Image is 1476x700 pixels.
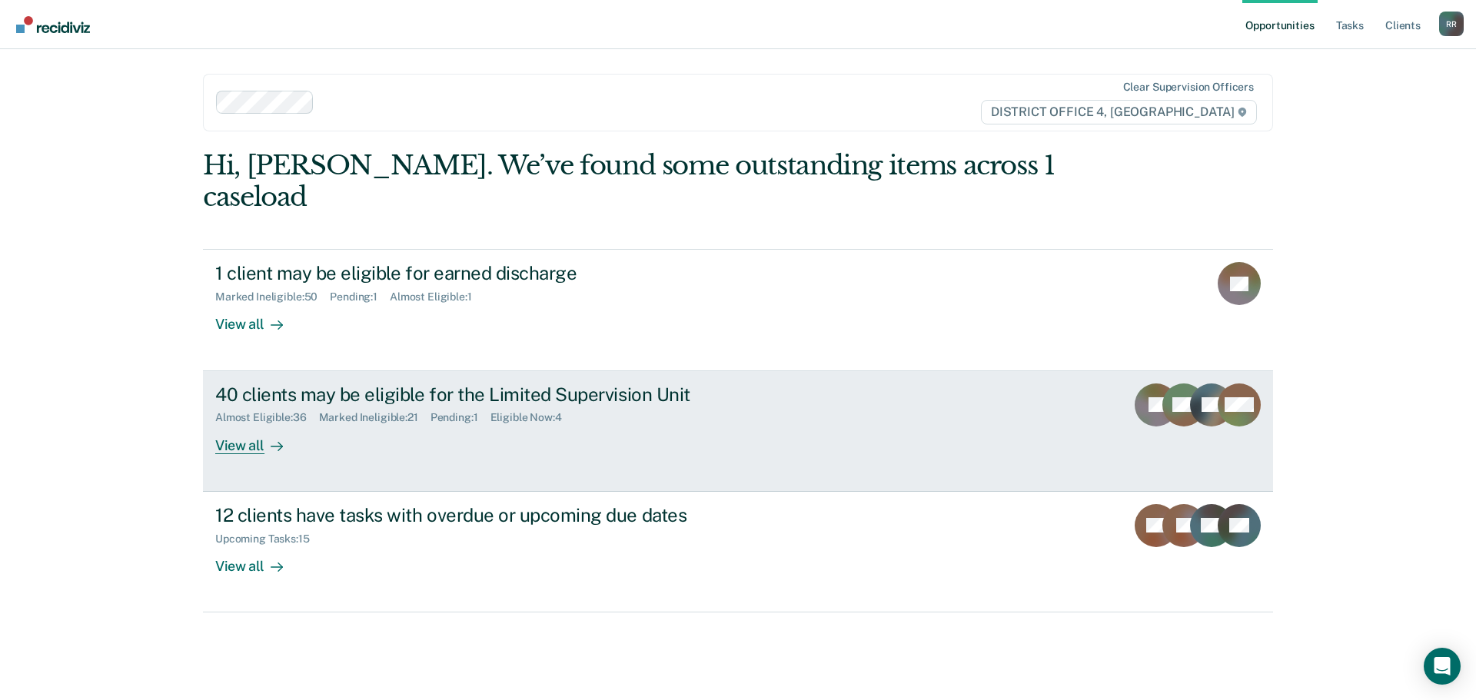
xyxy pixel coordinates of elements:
[203,249,1273,370] a: 1 client may be eligible for earned dischargeMarked Ineligible:50Pending:1Almost Eligible:1View all
[1424,648,1461,685] div: Open Intercom Messenger
[215,411,319,424] div: Almost Eligible : 36
[203,371,1273,492] a: 40 clients may be eligible for the Limited Supervision UnitAlmost Eligible:36Marked Ineligible:21...
[215,383,755,406] div: 40 clients may be eligible for the Limited Supervision Unit
[215,504,755,526] div: 12 clients have tasks with overdue or upcoming due dates
[981,100,1257,124] span: DISTRICT OFFICE 4, [GEOGRAPHIC_DATA]
[215,532,322,546] div: Upcoming Tasks : 15
[1439,12,1464,36] div: R R
[16,16,90,33] img: Recidiviz
[203,150,1059,213] div: Hi, [PERSON_NAME]. We’ve found some outstanding items across 1 caseload
[319,411,430,424] div: Marked Ineligible : 21
[215,424,301,454] div: View all
[203,492,1273,612] a: 12 clients have tasks with overdue or upcoming due datesUpcoming Tasks:15View all
[215,304,301,333] div: View all
[430,411,490,424] div: Pending : 1
[330,290,390,304] div: Pending : 1
[215,545,301,575] div: View all
[390,290,484,304] div: Almost Eligible : 1
[215,262,755,284] div: 1 client may be eligible for earned discharge
[215,290,330,304] div: Marked Ineligible : 50
[1123,81,1254,94] div: Clear supervision officers
[490,411,574,424] div: Eligible Now : 4
[1439,12,1464,36] button: Profile dropdown button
